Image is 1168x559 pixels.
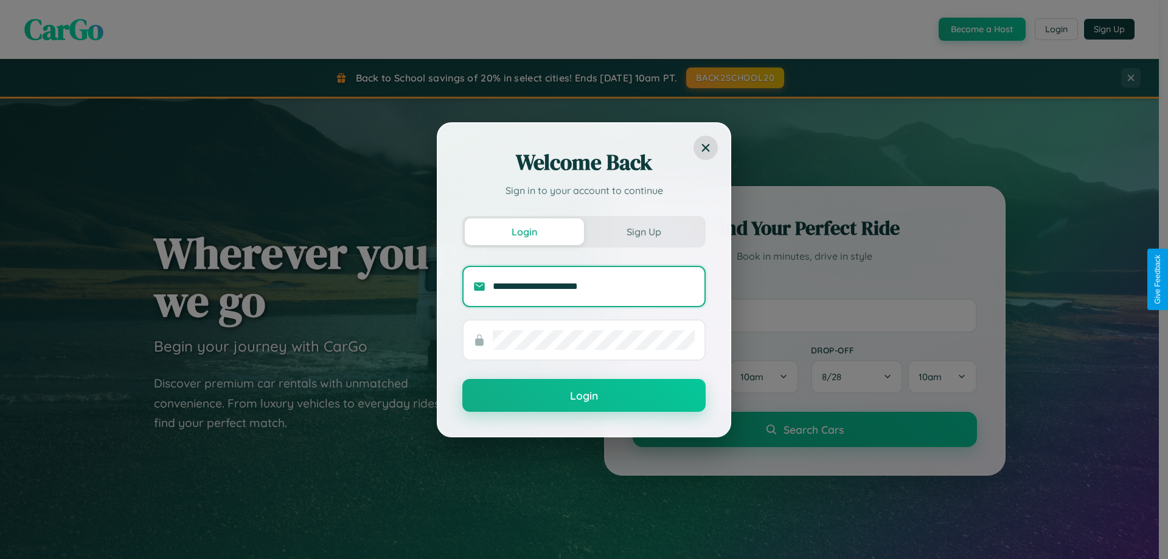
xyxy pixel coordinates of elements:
[465,218,584,245] button: Login
[462,148,706,177] h2: Welcome Back
[1153,255,1162,304] div: Give Feedback
[462,183,706,198] p: Sign in to your account to continue
[462,379,706,412] button: Login
[584,218,703,245] button: Sign Up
